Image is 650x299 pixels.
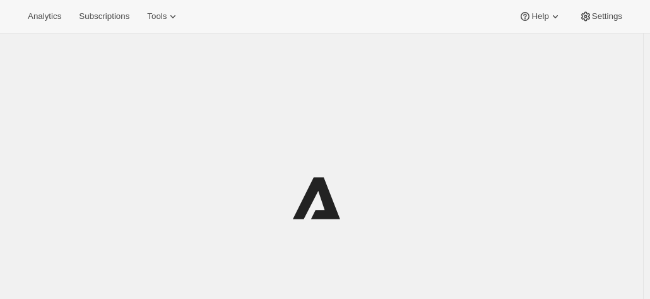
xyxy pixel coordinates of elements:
span: Analytics [28,11,61,21]
button: Settings [572,8,630,25]
span: Help [531,11,548,21]
button: Subscriptions [71,8,137,25]
button: Analytics [20,8,69,25]
span: Settings [592,11,622,21]
span: Subscriptions [79,11,129,21]
button: Help [511,8,569,25]
span: Tools [147,11,167,21]
button: Tools [139,8,187,25]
